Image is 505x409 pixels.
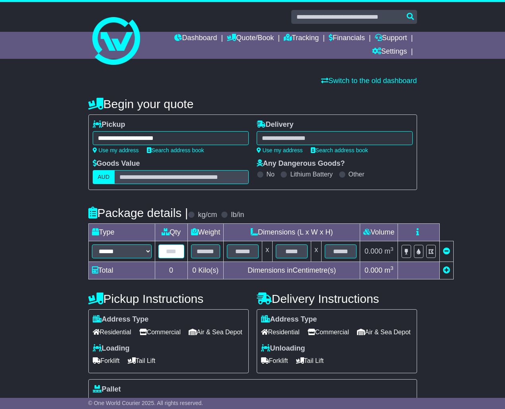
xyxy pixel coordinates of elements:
td: 0 [155,262,187,279]
a: Quote/Book [227,32,274,45]
label: Lithium Battery [290,171,333,178]
a: Use my address [257,147,303,153]
span: Air & Sea Depot [189,326,242,338]
a: Add new item [443,266,450,274]
label: Other [349,171,365,178]
label: No [267,171,275,178]
a: Switch to the old dashboard [321,77,417,85]
span: m [384,247,394,255]
label: kg/cm [198,211,217,219]
span: m [384,266,394,274]
td: Weight [187,224,224,241]
span: Tail Lift [296,355,324,367]
span: Forklift [93,355,120,367]
a: Support [375,32,407,45]
span: © One World Courier 2025. All rights reserved. [88,400,203,406]
label: Any Dangerous Goods? [257,159,345,168]
h4: Pickup Instructions [88,292,249,305]
sup: 3 [390,246,394,252]
a: Remove this item [443,247,450,255]
td: Dimensions in Centimetre(s) [224,262,360,279]
td: x [311,241,322,262]
td: Qty [155,224,187,241]
a: Dashboard [174,32,217,45]
td: Volume [360,224,398,241]
h4: Package details | [88,206,188,219]
td: Dimensions (L x W x H) [224,224,360,241]
span: Non Stackable [135,395,183,408]
label: Loading [93,344,130,353]
label: Address Type [93,315,149,324]
span: Commercial [308,326,349,338]
h4: Begin your quote [88,97,417,110]
td: Total [88,262,155,279]
span: 0 [192,266,196,274]
a: Use my address [93,147,139,153]
td: Type [88,224,155,241]
a: Search address book [147,147,204,153]
span: 0.000 [365,247,382,255]
td: Kilo(s) [187,262,224,279]
sup: 3 [390,265,394,271]
td: x [262,241,273,262]
h4: Delivery Instructions [257,292,417,305]
span: 0.000 [365,266,382,274]
label: Address Type [261,315,317,324]
span: Residential [261,326,300,338]
label: Pickup [93,120,125,129]
label: lb/in [231,211,244,219]
a: Financials [329,32,365,45]
a: Search address book [311,147,368,153]
label: Delivery [257,120,294,129]
span: Commercial [139,326,181,338]
label: Unloading [261,344,305,353]
span: Air & Sea Depot [357,326,411,338]
label: Goods Value [93,159,140,168]
label: Pallet [93,385,121,394]
span: Residential [93,326,131,338]
span: Stackable [93,395,127,408]
a: Tracking [284,32,319,45]
span: Forklift [261,355,288,367]
label: AUD [93,170,115,184]
a: Settings [372,45,407,59]
span: Tail Lift [128,355,156,367]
